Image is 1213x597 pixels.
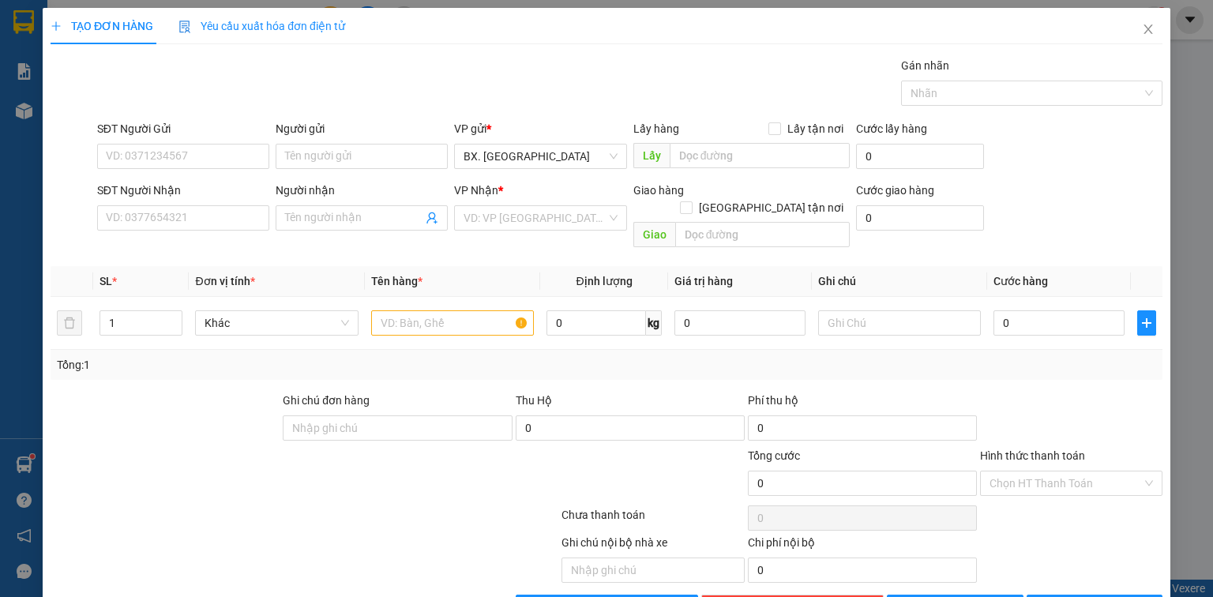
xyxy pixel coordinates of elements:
span: Định lượng [576,275,632,287]
span: close [1142,23,1155,36]
span: [GEOGRAPHIC_DATA] tận nơi [693,199,850,216]
span: SL [100,275,112,287]
button: Close [1126,8,1170,52]
span: Tổng cước [748,449,800,462]
span: Cước hàng [993,275,1048,287]
input: VD: Bàn, Ghế [371,310,534,336]
div: SĐT Người Gửi [97,120,269,137]
input: Cước giao hàng [856,205,984,231]
label: Ghi chú đơn hàng [283,394,370,407]
div: SĐT Người Nhận [97,182,269,199]
span: Đơn vị tính [195,275,254,287]
span: Lấy tận nơi [781,120,850,137]
input: Ghi chú đơn hàng [283,415,512,441]
label: Cước giao hàng [856,184,934,197]
span: TẠO ĐƠN HÀNG [51,20,153,32]
span: BX. Ninh Sơn [464,145,617,168]
th: Ghi chú [812,266,987,297]
label: Gán nhãn [901,59,949,72]
span: VP Nhận [454,184,498,197]
input: 0 [674,310,806,336]
div: Chi phí nội bộ [748,534,977,558]
input: Cước lấy hàng [856,144,984,169]
label: Cước lấy hàng [856,122,927,135]
span: plus [51,21,62,32]
div: Phí thu hộ [748,392,977,415]
div: Người gửi [276,120,448,137]
input: Dọc đường [669,143,850,168]
div: VP gửi [454,120,626,137]
span: kg [646,310,662,336]
span: Giao hàng [633,184,683,197]
button: plus [1137,310,1156,336]
input: Dọc đường [674,222,850,247]
span: Giá trị hàng [674,275,733,287]
input: Ghi Chú [818,310,981,336]
span: Lấy [633,143,669,168]
button: delete [57,310,82,336]
div: Tổng: 1 [57,356,469,374]
input: Nhập ghi chú [561,558,744,583]
span: Lấy hàng [633,122,678,135]
span: plus [1138,317,1155,329]
span: Tên hàng [371,275,422,287]
label: Hình thức thanh toán [980,449,1085,462]
div: Người nhận [276,182,448,199]
div: Chưa thanh toán [560,506,745,534]
span: user-add [426,212,438,224]
img: icon [178,21,191,33]
span: Yêu cầu xuất hóa đơn điện tử [178,20,345,32]
span: Thu Hộ [515,394,551,407]
div: Ghi chú nội bộ nhà xe [561,534,744,558]
span: Khác [205,311,348,335]
span: Giao [633,222,674,247]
